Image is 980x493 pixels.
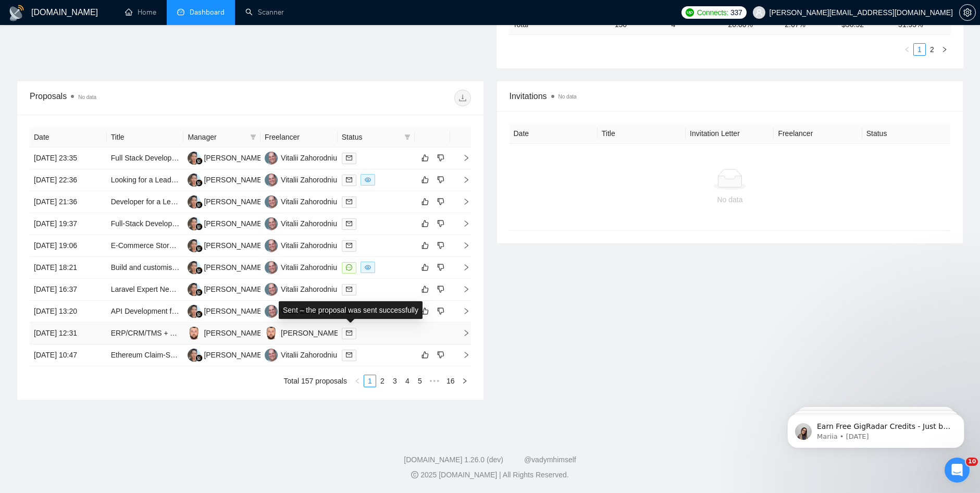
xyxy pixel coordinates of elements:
[188,349,201,362] img: TH
[265,239,278,252] img: VZ
[421,154,429,162] span: like
[945,458,970,483] iframe: Intercom live chat
[419,174,431,186] button: like
[188,306,264,315] a: TH[PERSON_NAME]
[346,177,352,183] span: mail
[454,220,470,227] span: right
[346,264,352,270] span: message
[265,306,341,315] a: VZVitalii Zahorodniuk
[419,217,431,230] button: like
[377,375,388,387] a: 2
[437,198,444,206] span: dislike
[281,262,341,273] div: Vitalii Zahorodniuk
[30,323,107,344] td: [DATE] 12:31
[188,350,264,359] a: TH[PERSON_NAME]
[195,245,203,252] img: gigradar-bm.png
[195,223,203,230] img: gigradar-bm.png
[195,157,203,165] img: gigradar-bm.png
[402,129,413,145] span: filter
[697,7,728,18] span: Connects:
[938,43,951,56] li: Next Page
[265,241,341,249] a: VZVitalii Zahorodniuk
[30,257,107,279] td: [DATE] 18:21
[351,375,364,387] li: Previous Page
[111,329,238,337] a: ERP/CRM/TMS + Application (Custom)
[342,131,400,143] span: Status
[177,8,184,16] span: dashboard
[913,43,926,56] li: 1
[376,375,389,387] li: 2
[901,43,913,56] li: Previous Page
[30,169,107,191] td: [DATE] 22:36
[204,327,264,339] div: [PERSON_NAME]
[265,174,278,187] img: VZ
[265,350,341,359] a: VZVitalii Zahorodniuk
[904,46,910,53] span: left
[458,375,471,387] button: right
[111,219,319,228] a: Full-Stack Developer Needed for Healthcare SaaS Development
[938,43,951,56] button: right
[419,195,431,208] button: like
[435,174,447,186] button: dislike
[404,455,503,464] a: [DOMAIN_NAME] 1.26.0 (dev)
[281,152,341,164] div: Vitalii Zahorodniuk
[435,217,447,230] button: dislike
[204,284,264,295] div: [PERSON_NAME]
[346,242,352,249] span: mail
[404,134,411,140] span: filter
[435,195,447,208] button: dislike
[437,241,444,250] span: dislike
[204,240,264,251] div: [PERSON_NAME]
[279,301,423,319] div: Sent – the proposal was sent successfully
[30,191,107,213] td: [DATE] 21:36
[281,240,341,251] div: Vitalii Zahorodniuk
[281,174,341,186] div: Vitalii Zahorodniuk
[421,219,429,228] span: like
[30,301,107,323] td: [DATE] 13:20
[419,152,431,164] button: like
[419,239,431,252] button: like
[260,127,338,147] th: Freelancer
[265,175,341,183] a: VZVitalii Zahorodniuk
[365,264,371,270] span: eye
[598,124,686,144] th: Title
[772,392,980,465] iframe: Intercom notifications message
[125,8,156,17] a: homeHome
[346,286,352,292] span: mail
[437,351,444,359] span: dislike
[265,349,278,362] img: VZ
[111,176,280,184] a: Looking for a Lead Dev Who Likes to Get Sh*t Done
[248,129,258,145] span: filter
[188,175,264,183] a: TH[PERSON_NAME]
[265,153,341,162] a: VZVitalii Zahorodniuk
[195,267,203,274] img: gigradar-bm.png
[30,213,107,235] td: [DATE] 19:37
[183,127,260,147] th: Manager
[188,174,201,187] img: TH
[351,375,364,387] button: left
[204,262,264,273] div: [PERSON_NAME]
[960,8,975,17] span: setting
[188,195,201,208] img: TH
[281,196,341,207] div: Vitalii Zahorodniuk
[559,94,577,100] span: No data
[188,305,201,318] img: TH
[190,8,225,17] span: Dashboard
[421,198,429,206] span: like
[346,199,352,205] span: mail
[204,196,264,207] div: [PERSON_NAME]
[941,46,948,53] span: right
[188,153,264,162] a: TH[PERSON_NAME]
[421,351,429,359] span: like
[188,327,201,340] img: ST
[204,152,264,164] div: [PERSON_NAME]
[862,124,950,144] th: Status
[419,283,431,295] button: like
[365,177,371,183] span: eye
[107,344,184,366] td: Ethereum Claim-Sniping Bot with Flashbots Private Relay
[914,44,925,55] a: 1
[30,344,107,366] td: [DATE] 10:47
[265,219,341,227] a: VZVitalii Zahorodniuk
[454,154,470,162] span: right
